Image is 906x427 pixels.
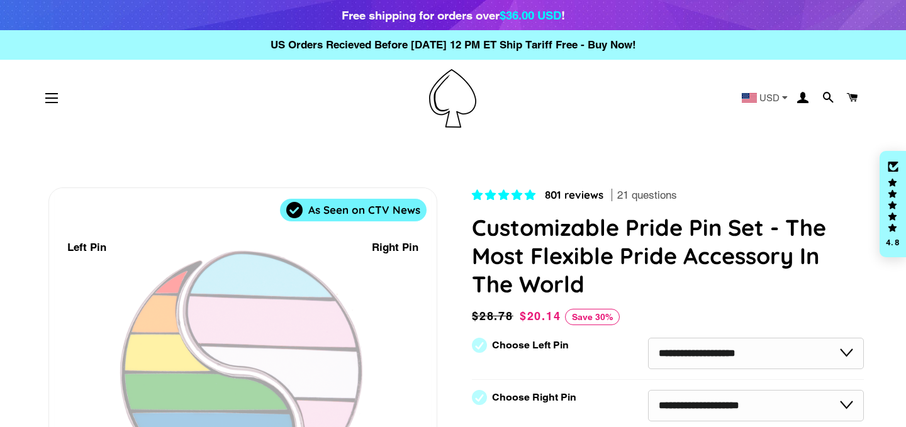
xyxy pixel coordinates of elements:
[472,308,517,325] span: $28.78
[565,309,620,325] span: Save 30%
[520,309,561,323] span: $20.14
[885,238,900,247] div: 4.8
[472,213,864,298] h1: Customizable Pride Pin Set - The Most Flexible Pride Accessory In The World
[429,69,476,128] img: Pin-Ace
[372,239,418,256] div: Right Pin
[500,8,561,22] span: $36.00 USD
[545,188,603,201] span: 801 reviews
[342,6,565,24] div: Free shipping for orders over !
[617,188,677,203] span: 21 questions
[492,340,569,351] label: Choose Left Pin
[492,392,576,403] label: Choose Right Pin
[472,189,539,201] span: 4.83 stars
[759,93,780,103] span: USD
[880,151,906,258] div: Click to open Judge.me floating reviews tab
